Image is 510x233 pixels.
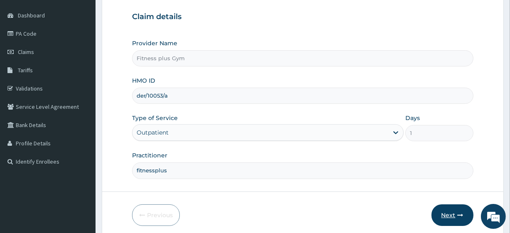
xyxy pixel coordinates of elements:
span: Claims [18,48,34,56]
textarea: Type your message and hit 'Enter' [4,150,158,179]
label: Practitioner [132,151,167,159]
label: Type of Service [132,114,178,122]
label: Provider Name [132,39,177,47]
div: Minimize live chat window [136,4,156,24]
label: Days [405,114,420,122]
button: Previous [132,204,180,226]
input: Enter HMO ID [132,88,473,104]
h3: Claim details [132,12,473,22]
span: We're online! [48,66,115,150]
span: Dashboard [18,12,45,19]
img: d_794563401_company_1708531726252_794563401 [15,42,34,62]
input: Enter Name [132,162,473,179]
div: Chat with us now [43,47,140,57]
button: Next [432,204,473,226]
label: HMO ID [132,76,155,85]
span: Tariffs [18,66,33,74]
